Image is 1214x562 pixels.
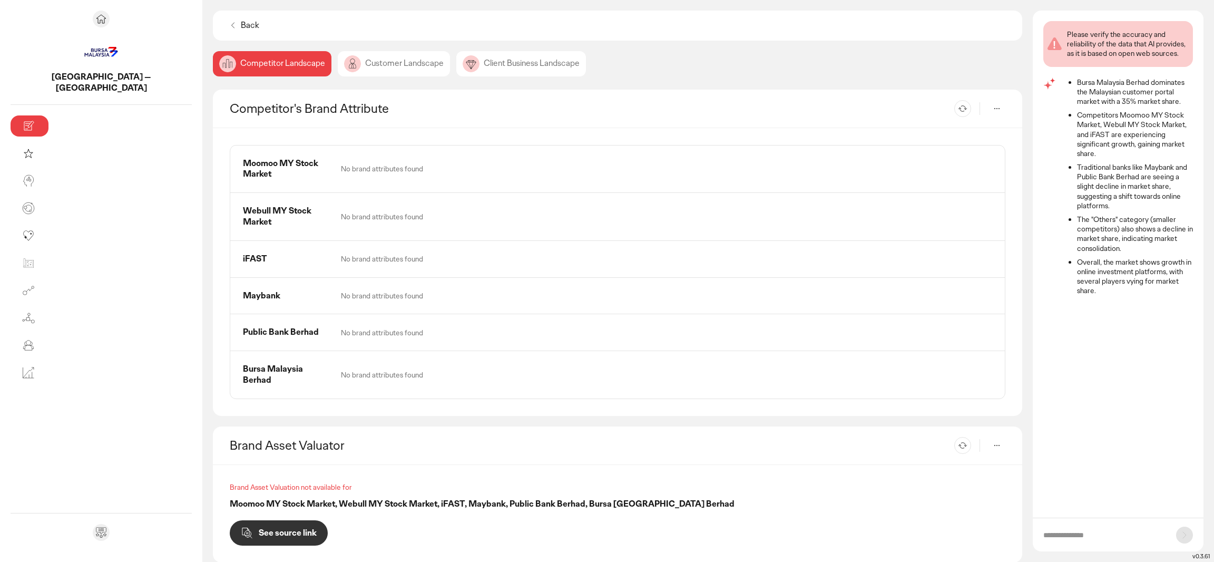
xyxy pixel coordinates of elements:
[1077,257,1193,296] li: Overall, the market shows growth in online investment platforms, with several players vying for m...
[243,254,328,265] div: iFAST
[243,158,328,180] div: Moomoo MY Stock Market
[954,100,971,117] button: Refresh
[11,72,192,94] p: Bursa — Malaysia
[230,100,389,117] h2: Competitor's Brand Attribute
[338,51,450,76] div: Customer Landscape
[341,370,423,380] div: No brand attributes found
[259,529,317,537] p: See source link
[341,328,423,337] div: No brand attributes found
[1077,162,1193,210] li: Traditional banks like Maybank and Public Bank Berhad are seeing a slight decline in market share...
[241,20,259,31] p: Back
[341,291,423,301] div: No brand attributes found
[243,206,328,228] div: Webull MY Stock Market
[341,212,423,221] div: No brand attributes found
[93,524,110,541] div: Send feedback
[341,164,423,173] div: No brand attributes found
[954,437,971,454] button: Refresh
[243,327,328,338] div: Public Bank Berhad
[243,364,328,386] div: Bursa Malaysia Berhad
[463,55,479,72] img: image
[341,254,423,264] div: No brand attributes found
[1077,215,1193,253] li: The "Others" category (smaller competitors) also shows a decline in market share, indicating mark...
[243,290,328,302] div: Maybank
[230,437,345,453] h2: Brand Asset Valuator
[219,55,236,72] img: image
[1067,30,1189,59] div: Please verify the accuracy and reliability of the data that AI provides, as it is based on open w...
[456,51,586,76] div: Client Business Landscape
[344,55,361,72] img: image
[230,482,1005,492] div: Brand Asset Valuation not available for
[1077,77,1193,106] li: Bursa Malaysia Berhad dominates the Malaysian customer portal market with a 35% market share.
[213,51,331,76] div: Competitor Landscape
[230,520,328,546] button: See source link
[1077,110,1193,158] li: Competitors Moomoo MY Stock Market, Webull MY Stock Market, and iFAST are experiencing significan...
[82,34,120,72] img: project avatar
[230,499,1005,510] div: Moomoo MY Stock Market, Webull MY Stock Market, iFAST, Maybank, Public Bank Berhad, Bursa [GEOGRA...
